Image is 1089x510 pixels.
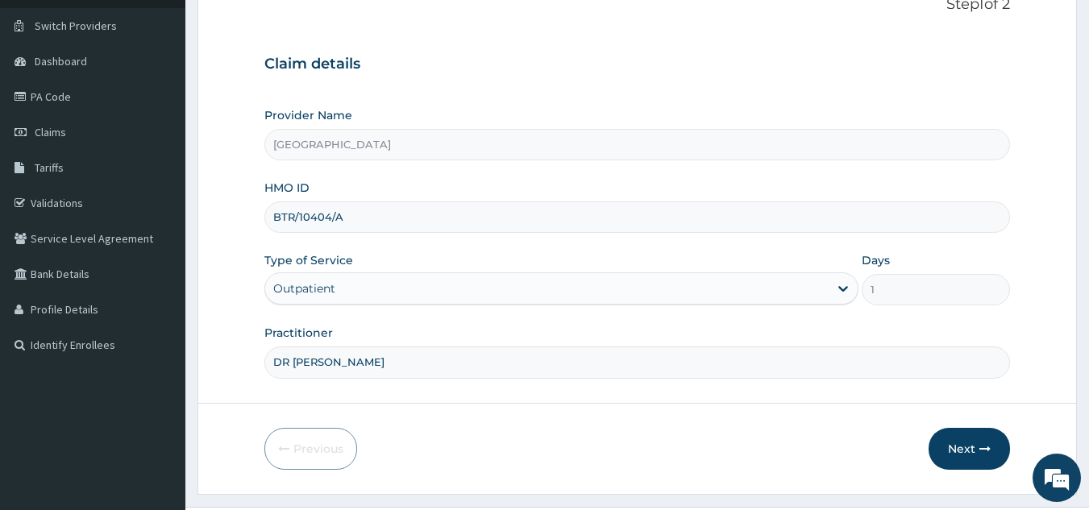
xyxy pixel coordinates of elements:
div: Chat with us now [84,90,271,111]
span: We're online! [94,152,222,315]
span: Claims [35,125,66,139]
img: d_794563401_company_1708531726252_794563401 [30,81,65,121]
input: Enter HMO ID [264,201,1011,233]
input: Enter Name [264,346,1011,378]
div: Minimize live chat window [264,8,303,47]
label: Provider Name [264,107,352,123]
label: Practitioner [264,325,333,341]
span: Dashboard [35,54,87,68]
textarea: Type your message and hit 'Enter' [8,339,307,396]
button: Next [929,428,1010,470]
span: Switch Providers [35,19,117,33]
div: Outpatient [273,280,335,296]
span: Tariffs [35,160,64,175]
button: Previous [264,428,357,470]
h3: Claim details [264,56,1011,73]
label: Type of Service [264,252,353,268]
label: HMO ID [264,180,310,196]
label: Days [862,252,890,268]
